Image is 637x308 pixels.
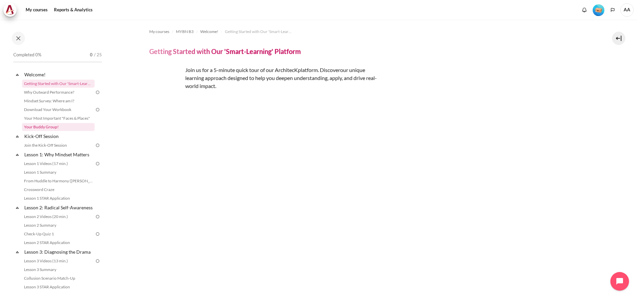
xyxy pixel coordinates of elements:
a: Download Your Workbook [22,106,95,114]
a: My courses [23,3,50,17]
img: To do [95,258,101,264]
a: Lesson 3 Videos (13 min.) [22,257,95,265]
img: To do [95,161,101,167]
img: To do [95,89,101,95]
a: Lesson 2 Videos (20 min.) [22,213,95,221]
a: Kick-Off Session [23,132,95,141]
span: Collapse [14,71,21,78]
span: Welcome! [200,29,218,35]
span: Collapse [14,204,21,211]
img: Architeck [5,5,15,15]
a: Lesson 3 STAR Application [22,283,95,291]
span: AA [620,3,634,17]
p: Join us for a 5-minute quick tour of our ArchitecK platform. Discover [149,66,382,90]
span: Collapse [14,249,21,255]
div: Show notification window with no new notifications [579,5,589,15]
img: platform logo [149,66,183,99]
span: Collapse [14,151,21,158]
a: Getting Started with Our 'Smart-Learning' Platform [22,80,95,88]
a: My courses [149,28,169,36]
a: Level #1 [590,4,607,16]
span: My courses [149,29,169,35]
nav: Navigation bar [149,26,590,37]
a: Your Buddy Group! [22,123,95,131]
a: Lesson 1: Why Mindset Matters [23,150,95,159]
a: Architeck Architeck [3,3,20,17]
a: Lesson 2: Radical Self-Awareness [23,203,95,212]
a: Your Most Important "Faces & Places" [22,114,95,122]
button: Languages [608,5,618,15]
img: To do [95,214,101,220]
a: Reports & Analytics [52,3,95,17]
a: Why Outward Performance? [22,88,95,96]
a: Check-Up Quiz 1 [22,230,95,238]
span: 0 [90,52,93,58]
a: Getting Started with Our 'Smart-Learning' Platform [225,28,292,36]
span: Completed 0% [13,52,41,58]
a: Lesson 1 STAR Application [22,194,95,202]
a: Lesson 1 Summary [22,168,95,176]
span: Collapse [14,133,21,140]
a: Lesson 2 Summary [22,221,95,229]
a: Welcome! [200,28,218,36]
a: Lesson 3 Summary [22,266,95,274]
img: To do [95,107,101,113]
a: Welcome! [23,70,95,79]
img: To do [95,231,101,237]
a: Join the Kick-Off Session [22,141,95,149]
span: . [185,67,377,89]
img: To do [95,142,101,148]
a: MYBN B3 [176,28,194,36]
span: Getting Started with Our 'Smart-Learning' Platform [225,29,292,35]
a: Collusion Scenario Match-Up [22,274,95,282]
a: Crossword Craze [22,186,95,194]
a: User menu [620,3,634,17]
a: Lesson 1 Videos (17 min.) [22,160,95,168]
img: Level #1 [593,4,604,16]
span: MYBN B3 [176,29,194,35]
span: / 25 [94,52,102,58]
a: Lesson 3: Diagnosing the Drama [23,247,95,256]
span: our unique learning approach designed to help you deepen understanding, apply, and drive real-wor... [185,67,377,89]
a: Lesson 2 STAR Application [22,239,95,247]
a: From Huddle to Harmony ([PERSON_NAME]'s Story) [22,177,95,185]
h4: Getting Started with Our 'Smart-Learning' Platform [149,47,301,56]
a: Mindset Survey: Where am I? [22,97,95,105]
